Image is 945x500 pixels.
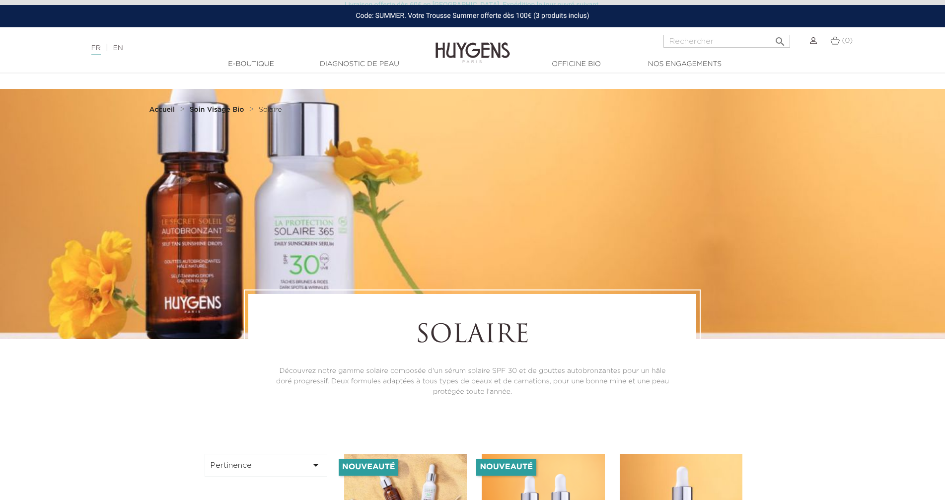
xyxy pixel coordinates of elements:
[310,459,322,471] i: 
[259,106,282,114] a: Solaire
[663,35,790,48] input: Rechercher
[259,106,282,113] span: Solaire
[310,59,409,70] a: Diagnostic de peau
[774,33,786,45] i: 
[205,454,328,477] button: Pertinence
[190,106,244,113] strong: Soin Visage Bio
[276,321,669,351] h1: Solaire
[190,106,247,114] a: Soin Visage Bio
[91,45,101,55] a: FR
[339,459,398,476] li: Nouveauté
[113,45,123,52] a: EN
[771,32,789,45] button: 
[527,59,626,70] a: Officine Bio
[476,459,536,476] li: Nouveauté
[276,366,669,397] p: Découvrez notre gamme solaire composée d'un sérum solaire SPF 30 et de gouttes autobronzantes pou...
[202,59,301,70] a: E-Boutique
[149,106,175,113] strong: Accueil
[842,37,853,44] span: (0)
[86,42,386,54] div: |
[149,106,177,114] a: Accueil
[635,59,734,70] a: Nos engagements
[436,26,510,65] img: Huygens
